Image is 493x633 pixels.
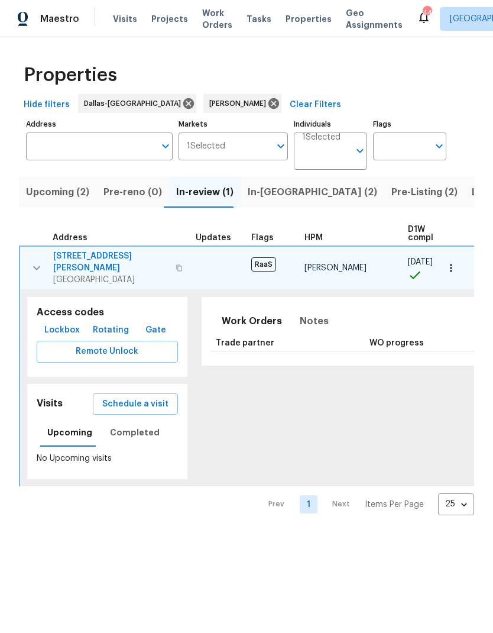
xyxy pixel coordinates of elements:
span: Hide filters [24,98,70,112]
span: Remote Unlock [46,344,168,359]
span: In-review (1) [176,184,233,201]
span: [DATE] [408,258,433,266]
label: Flags [373,121,446,128]
label: Address [26,121,173,128]
span: Gate [141,323,170,338]
span: Tasks [246,15,271,23]
span: Notes [300,313,329,330]
button: Open [352,143,368,159]
label: Individuals [294,121,367,128]
span: Upcoming (2) [26,184,89,201]
button: Gate [137,319,174,341]
span: Completed [110,425,160,440]
span: Lockbox [44,323,80,338]
span: Geo Assignments [346,7,403,31]
span: [GEOGRAPHIC_DATA] [53,274,168,286]
div: [PERSON_NAME] [203,94,281,113]
button: Open [273,138,289,154]
button: Clear Filters [285,94,346,116]
span: 1 Selected [187,141,225,151]
span: Properties [286,13,332,25]
span: 1 Selected [302,133,340,143]
div: 25 [438,489,474,519]
h5: Access codes [37,306,178,319]
button: Remote Unlock [37,341,178,363]
div: Dallas-[GEOGRAPHIC_DATA] [78,94,196,113]
p: No Upcoming visits [37,453,178,465]
span: Work Orders [222,313,282,330]
span: [STREET_ADDRESS][PERSON_NAME] [53,250,168,274]
span: Maestro [40,13,79,25]
button: Schedule a visit [93,393,178,415]
button: Hide filters [19,94,74,116]
span: Updates [196,234,231,242]
button: Open [431,138,447,154]
span: Address [53,234,87,242]
span: WO progress [369,339,424,347]
a: Goto page 1 [300,495,317,513]
span: [PERSON_NAME] [304,264,366,272]
button: Rotating [88,319,134,341]
span: [PERSON_NAME] [209,98,271,109]
span: RaaS [251,257,276,272]
button: Open [157,138,174,154]
span: Work Orders [202,7,232,31]
button: Lockbox [40,319,85,341]
span: Projects [151,13,188,25]
p: Items Per Page [365,499,424,511]
span: HPM [304,234,323,242]
nav: Pagination Navigation [257,493,474,515]
span: Pre-Listing (2) [391,184,458,201]
h5: Visits [37,398,63,410]
span: Trade partner [216,339,274,347]
span: In-[GEOGRAPHIC_DATA] (2) [248,184,377,201]
span: Visits [113,13,137,25]
span: Schedule a visit [102,397,168,412]
span: Properties [24,69,117,81]
span: Clear Filters [290,98,341,112]
span: Rotating [93,323,129,338]
div: 44 [423,7,431,19]
span: Dallas-[GEOGRAPHIC_DATA] [84,98,186,109]
span: D1W complete [408,225,447,242]
span: Flags [251,234,274,242]
span: Upcoming [47,425,92,440]
span: Pre-reno (0) [103,184,162,201]
label: Markets [179,121,288,128]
